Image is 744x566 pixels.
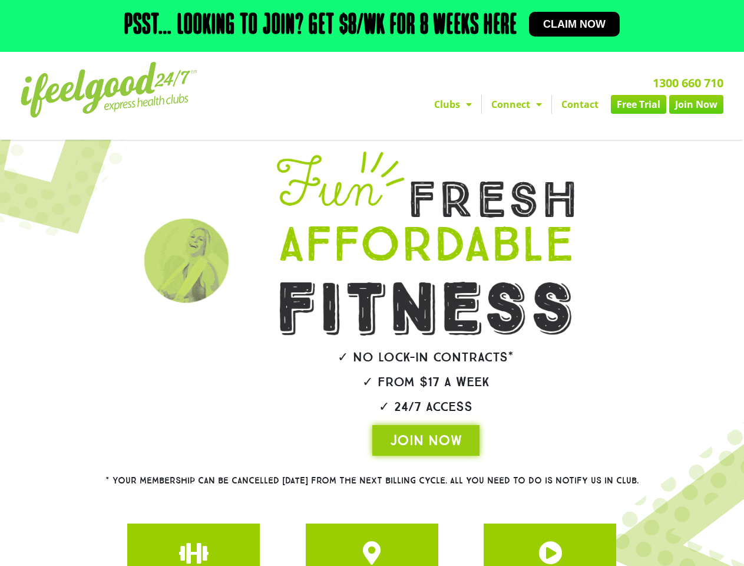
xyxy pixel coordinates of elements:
nav: Menu [271,95,723,114]
a: Free Trial [611,95,666,114]
h2: Psst… Looking to join? Get $8/wk for 8 weeks here [124,12,517,40]
a: Contact [552,95,608,114]
a: Claim now [529,12,620,37]
a: Join Now [669,95,723,114]
a: Connect [482,95,551,114]
span: JOIN NOW [390,431,462,450]
h2: ✓ No lock-in contracts* [244,351,608,364]
h2: * Your membership can be cancelled [DATE] from the next billing cycle. All you need to do is noti... [63,476,682,485]
a: JOIN NOW [372,425,480,456]
a: 1300 660 710 [653,75,723,91]
h2: ✓ From $17 a week [244,376,608,389]
a: JOIN ONE OF OUR CLUBS [538,541,562,565]
a: JOIN ONE OF OUR CLUBS [360,541,383,565]
span: Claim now [543,19,606,29]
a: JOIN ONE OF OUR CLUBS [182,541,206,565]
h2: ✓ 24/7 Access [244,400,608,413]
a: Clubs [425,95,481,114]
